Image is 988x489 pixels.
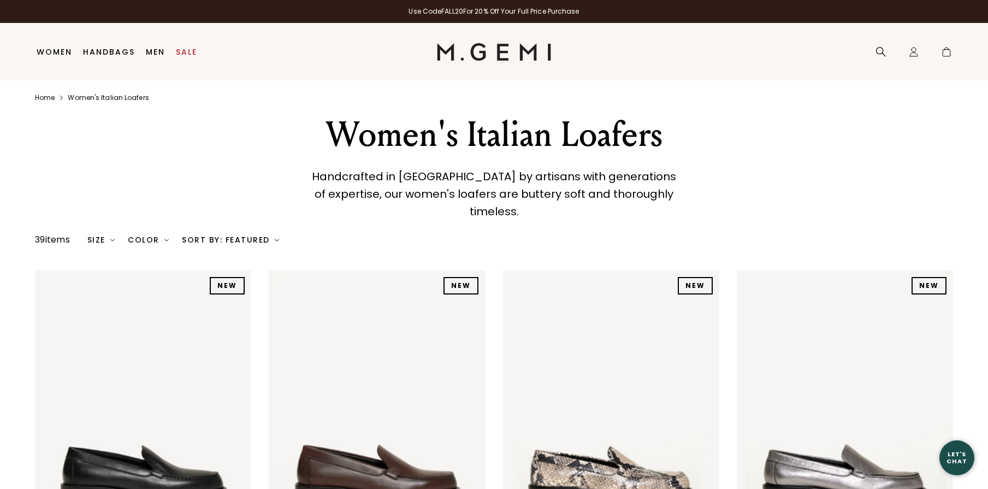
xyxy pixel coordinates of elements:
[35,233,70,246] div: 39 items
[275,238,279,242] img: chevron-down.svg
[83,48,135,56] a: Handbags
[146,48,165,56] a: Men
[110,238,115,242] img: chevron-down.svg
[37,48,72,56] a: Women
[128,235,169,244] div: Color
[441,7,463,16] strong: FALL20
[678,277,713,294] div: NEW
[176,48,197,56] a: Sale
[305,115,684,155] div: Women's Italian Loafers
[87,235,115,244] div: Size
[210,277,245,294] div: NEW
[68,93,149,102] a: Women's italian loafers
[35,93,55,102] a: Home
[939,451,974,464] div: Let's Chat
[310,168,678,220] p: Handcrafted in [GEOGRAPHIC_DATA] by artisans with generations of expertise, our women's loafers a...
[912,277,946,294] div: NEW
[443,277,478,294] div: NEW
[182,235,279,244] div: Sort By: Featured
[164,238,169,242] img: chevron-down.svg
[437,43,551,61] img: M.Gemi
